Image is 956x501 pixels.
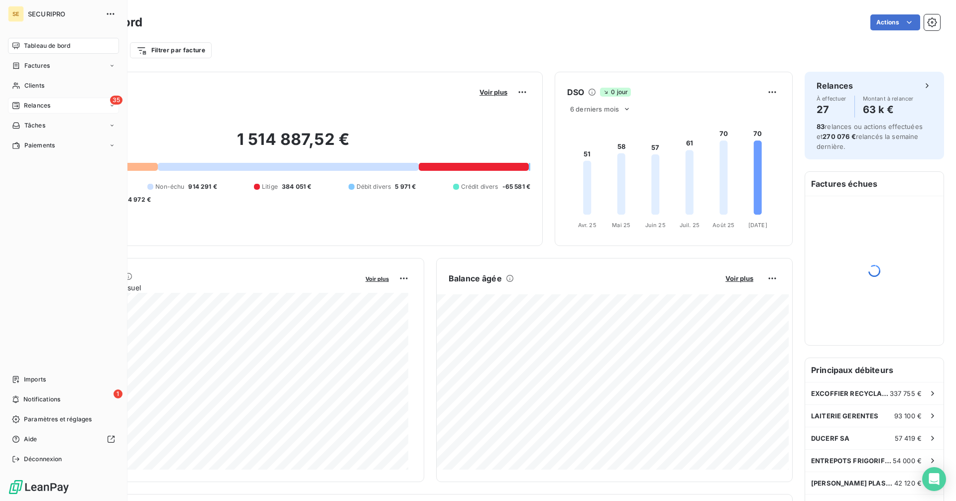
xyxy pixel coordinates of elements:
[817,123,825,130] span: 83
[748,222,767,229] tspan: [DATE]
[155,182,184,191] span: Non-échu
[811,479,894,487] span: [PERSON_NAME] PLASTIQUES INNOVATION SAS
[713,222,734,229] tspan: Août 25
[894,412,922,420] span: 93 100 €
[262,182,278,191] span: Litige
[130,42,212,58] button: Filtrer par facture
[23,395,60,404] span: Notifications
[56,129,530,159] h2: 1 514 887,52 €
[817,102,846,118] h4: 27
[811,389,890,397] span: EXCOFFIER RECYCLAGE
[395,182,416,191] span: 5 971 €
[567,86,584,98] h6: DSO
[188,182,217,191] span: 914 291 €
[725,274,753,282] span: Voir plus
[922,467,946,491] div: Open Intercom Messenger
[811,412,879,420] span: LAITERIE GERENTES
[56,282,358,293] span: Chiffre d'affaires mensuel
[823,132,855,140] span: 270 076 €
[811,434,849,442] span: DUCERF SA
[24,375,46,384] span: Imports
[114,389,122,398] span: 1
[24,61,50,70] span: Factures
[8,479,70,495] img: Logo LeanPay
[477,88,510,97] button: Voir plus
[894,479,922,487] span: 42 120 €
[811,457,893,465] span: ENTREPOTS FRIGORIFIQUES DU VELAY
[645,222,666,229] tspan: Juin 25
[24,455,62,464] span: Déconnexion
[817,96,846,102] span: À effectuer
[680,222,700,229] tspan: Juil. 25
[805,172,944,196] h6: Factures échues
[502,182,530,191] span: -65 581 €
[578,222,597,229] tspan: Avr. 25
[357,182,391,191] span: Débit divers
[600,88,631,97] span: 0 jour
[890,389,922,397] span: 337 755 €
[362,274,392,283] button: Voir plus
[125,195,151,204] span: -4 972 €
[863,96,914,102] span: Montant à relancer
[722,274,756,283] button: Voir plus
[863,102,914,118] h4: 63 k €
[365,275,389,282] span: Voir plus
[24,41,70,50] span: Tableau de bord
[893,457,922,465] span: 54 000 €
[817,123,923,150] span: relances ou actions effectuées et relancés la semaine dernière.
[110,96,122,105] span: 35
[805,358,944,382] h6: Principaux débiteurs
[449,272,502,284] h6: Balance âgée
[8,6,24,22] div: SE
[8,431,119,447] a: Aide
[28,10,100,18] span: SECURIPRO
[870,14,920,30] button: Actions
[612,222,630,229] tspan: Mai 25
[24,81,44,90] span: Clients
[461,182,498,191] span: Crédit divers
[895,434,922,442] span: 57 419 €
[570,105,619,113] span: 6 derniers mois
[282,182,311,191] span: 384 051 €
[817,80,853,92] h6: Relances
[24,415,92,424] span: Paramètres et réglages
[24,121,45,130] span: Tâches
[24,435,37,444] span: Aide
[24,141,55,150] span: Paiements
[24,101,50,110] span: Relances
[479,88,507,96] span: Voir plus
